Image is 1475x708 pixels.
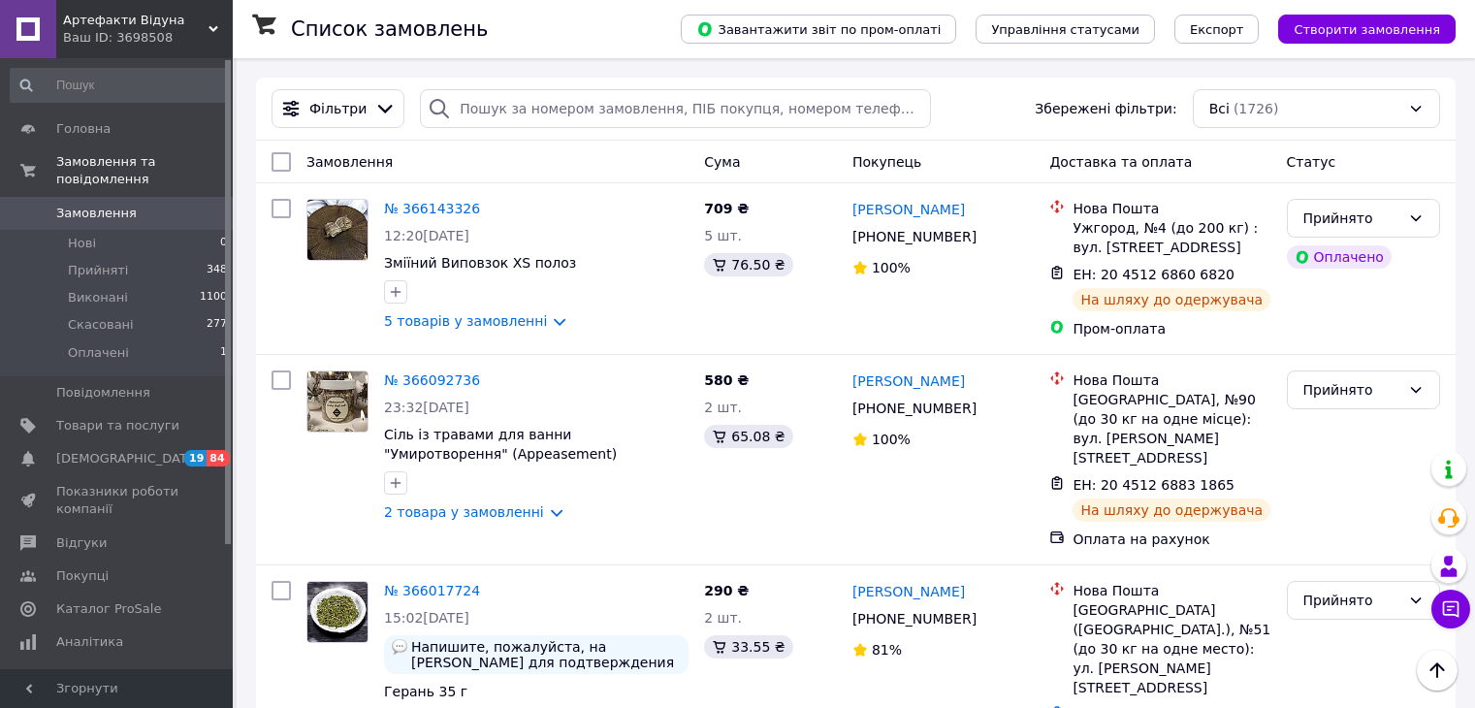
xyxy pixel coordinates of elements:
[1073,581,1270,600] div: Нова Пошта
[704,228,742,243] span: 5 шт.
[56,600,161,618] span: Каталог ProSale
[63,12,208,29] span: Артефакти Відуна
[56,450,200,467] span: [DEMOGRAPHIC_DATA]
[56,567,109,585] span: Покупці
[1234,101,1279,116] span: (1726)
[1073,288,1270,311] div: На шляху до одержувача
[306,370,369,433] a: Фото товару
[200,289,227,306] span: 1100
[56,205,137,222] span: Замовлення
[306,581,369,643] a: Фото товару
[68,262,128,279] span: Прийняті
[68,289,128,306] span: Виконані
[976,15,1155,44] button: Управління статусами
[852,582,965,601] a: [PERSON_NAME]
[56,120,111,138] span: Головна
[56,384,150,402] span: Повідомлення
[384,504,544,520] a: 2 товара у замовленні
[872,260,911,275] span: 100%
[1073,370,1270,390] div: Нова Пошта
[56,153,233,188] span: Замовлення та повідомлення
[852,371,965,391] a: [PERSON_NAME]
[56,633,123,651] span: Аналітика
[704,372,749,388] span: 580 ₴
[63,29,233,47] div: Ваш ID: 3698508
[704,610,742,626] span: 2 шт.
[1209,99,1230,118] span: Всі
[1073,267,1235,282] span: ЕН: 20 4512 6860 6820
[1035,99,1176,118] span: Збережені фільтри:
[1303,208,1400,229] div: Прийнято
[1303,379,1400,401] div: Прийнято
[420,89,931,128] input: Пошук за номером замовлення, ПІБ покупця, номером телефону, Email, номером накладної
[1287,245,1392,269] div: Оплачено
[184,450,207,467] span: 19
[704,635,792,659] div: 33.55 ₴
[1073,319,1270,338] div: Пром-оплата
[1073,218,1270,257] div: Ужгород, №4 (до 200 кг) : вул. [STREET_ADDRESS]
[991,22,1139,37] span: Управління статусами
[384,610,469,626] span: 15:02[DATE]
[384,684,467,699] a: Герань 35 г
[1073,477,1235,493] span: ЕН: 20 4512 6883 1865
[384,427,617,462] a: Сіль із травами для ванни "Умиротворення" (Appeasement)
[306,199,369,261] a: Фото товару
[704,201,749,216] span: 709 ₴
[384,255,576,271] a: Зміїний Виповзок XS полоз
[704,425,792,448] div: 65.08 ₴
[10,68,229,103] input: Пошук
[68,235,96,252] span: Нові
[220,344,227,362] span: 1
[411,639,681,670] span: Напишите, пожалуйста, на [PERSON_NAME] для подтверждения заказа. Благодарю!
[384,583,480,598] a: № 366017724
[1073,390,1270,467] div: [GEOGRAPHIC_DATA], №90 (до 30 кг на одне місце): вул. [PERSON_NAME][STREET_ADDRESS]
[56,483,179,518] span: Показники роботи компанії
[307,582,368,642] img: Фото товару
[307,200,368,260] img: Фото товару
[852,154,921,170] span: Покупець
[1294,22,1440,37] span: Створити замовлення
[1287,154,1336,170] span: Статус
[56,417,179,434] span: Товари та послуги
[68,344,129,362] span: Оплачені
[306,154,393,170] span: Замовлення
[852,611,977,627] span: [PHONE_NUMBER]
[1073,530,1270,549] div: Оплата на рахунок
[1278,15,1456,44] button: Створити замовлення
[220,235,227,252] span: 0
[384,400,469,415] span: 23:32[DATE]
[1259,20,1456,36] a: Створити замовлення
[681,15,956,44] button: Завантажити звіт по пром-оплаті
[384,201,480,216] a: № 366143326
[1049,154,1192,170] span: Доставка та оплата
[852,200,965,219] a: [PERSON_NAME]
[696,20,941,38] span: Завантажити звіт по пром-оплаті
[872,642,902,658] span: 81%
[1073,600,1270,697] div: [GEOGRAPHIC_DATA] ([GEOGRAPHIC_DATA].), №51 (до 30 кг на одне место): ул. [PERSON_NAME][STREET_AD...
[384,372,480,388] a: № 366092736
[207,450,229,467] span: 84
[56,534,107,552] span: Відгуки
[852,401,977,416] span: [PHONE_NUMBER]
[384,313,547,329] a: 5 товарів у замовленні
[1190,22,1244,37] span: Експорт
[384,228,469,243] span: 12:20[DATE]
[704,400,742,415] span: 2 шт.
[392,639,407,655] img: :speech_balloon:
[1073,199,1270,218] div: Нова Пошта
[704,583,749,598] span: 290 ₴
[1417,650,1458,691] button: Наверх
[68,316,134,334] span: Скасовані
[56,666,179,701] span: Управління сайтом
[1303,590,1400,611] div: Прийнято
[704,253,792,276] div: 76.50 ₴
[852,229,977,244] span: [PHONE_NUMBER]
[207,262,227,279] span: 348
[309,99,367,118] span: Фільтри
[291,17,488,41] h1: Список замовлень
[207,316,227,334] span: 277
[1431,590,1470,628] button: Чат з покупцем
